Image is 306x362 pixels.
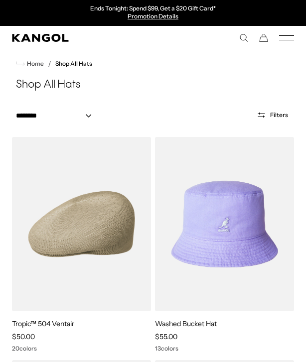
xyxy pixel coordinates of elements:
div: 13 colors [155,345,294,352]
span: Filters [270,112,288,119]
span: $50.00 [12,332,35,341]
li: / [44,58,51,70]
button: Open filters [251,111,294,120]
select: Sort by: Featured [12,111,102,121]
span: $55.00 [155,332,177,341]
div: Announcement [50,5,256,21]
h1: Shop All Hats [12,78,294,93]
span: Home [25,60,44,67]
img: Washed Bucket Hat [155,137,294,311]
p: Ends Tonight: Spend $99, Get a $20 Gift Card* [90,5,216,13]
a: Shop All Hats [55,60,92,67]
a: Kangol [12,34,153,42]
div: 1 of 2 [50,5,256,21]
summary: Search here [239,33,248,42]
a: Home [16,59,44,68]
slideshow-component: Announcement bar [50,5,256,21]
a: Promotion Details [128,12,178,20]
button: Cart [259,33,268,42]
div: 20 colors [12,345,151,352]
button: Mobile Menu [279,33,294,42]
a: Tropic™ 504 Ventair [12,319,75,328]
a: Washed Bucket Hat [155,319,217,328]
img: Tropic™ 504 Ventair [12,137,151,311]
